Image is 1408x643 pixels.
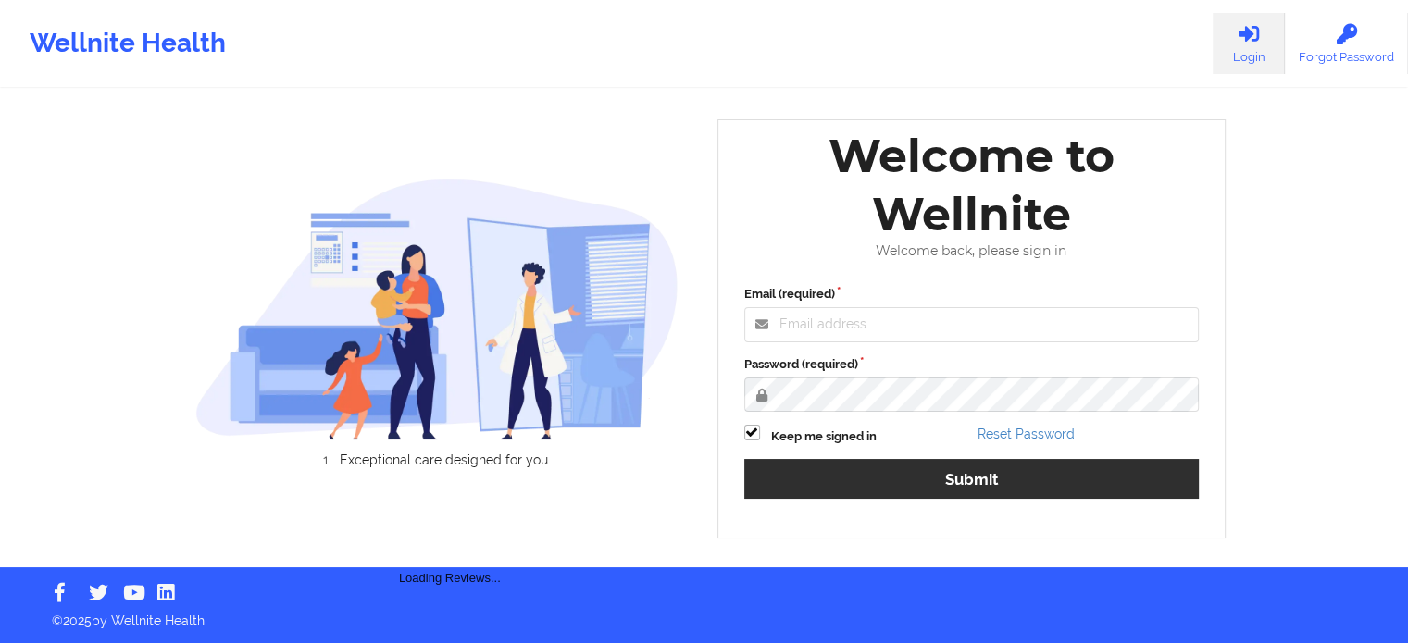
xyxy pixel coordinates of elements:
li: Exceptional care designed for you. [212,452,679,467]
label: Email (required) [744,285,1200,303]
input: Email address [744,307,1200,342]
button: Submit [744,459,1200,499]
div: Welcome back, please sign in [731,243,1213,259]
div: Loading Reviews... [195,499,704,587]
p: © 2025 by Wellnite Health [39,599,1369,630]
a: Reset Password [978,427,1075,441]
label: Password (required) [744,355,1200,374]
a: Login [1213,13,1285,74]
a: Forgot Password [1285,13,1408,74]
div: Welcome to Wellnite [731,127,1213,243]
label: Keep me signed in [771,427,877,446]
img: wellnite-auth-hero_200.c722682e.png [195,178,679,439]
